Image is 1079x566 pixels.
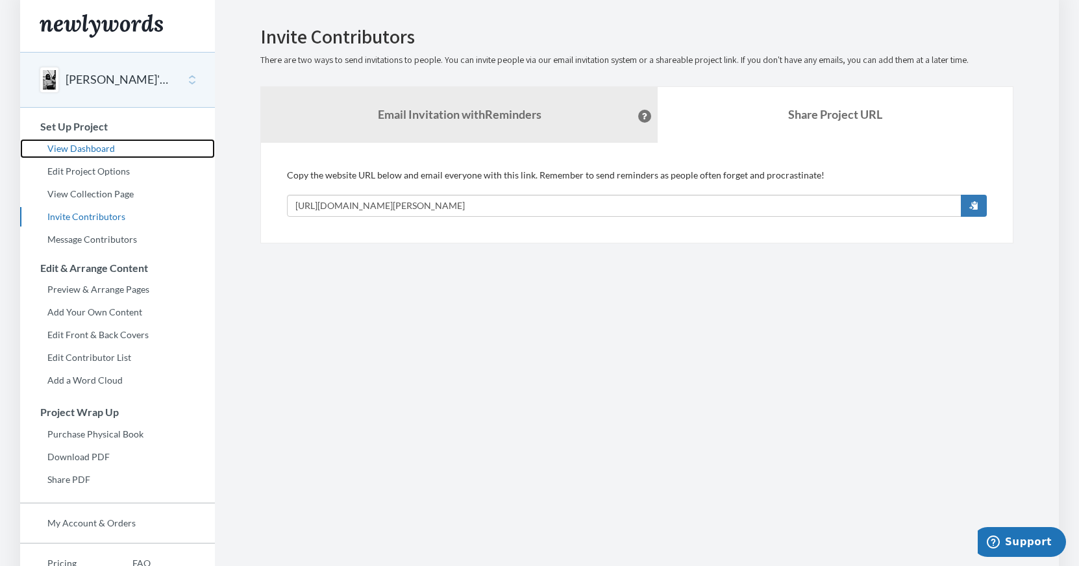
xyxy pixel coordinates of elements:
b: Share Project URL [788,107,882,121]
a: View Dashboard [20,139,215,158]
h3: Project Wrap Up [21,406,215,418]
strong: Email Invitation with Reminders [378,107,541,121]
h3: Edit & Arrange Content [21,262,215,274]
div: Copy the website URL below and email everyone with this link. Remember to send reminders as peopl... [287,169,987,217]
a: View Collection Page [20,184,215,204]
a: Add Your Own Content [20,302,215,322]
img: Newlywords logo [40,14,163,38]
a: Add a Word Cloud [20,371,215,390]
a: Share PDF [20,470,215,489]
a: Download PDF [20,447,215,467]
a: My Account & Orders [20,513,215,533]
a: Purchase Physical Book [20,425,215,444]
p: There are two ways to send invitations to people. You can invite people via our email invitation ... [260,54,1013,67]
a: Message Contributors [20,230,215,249]
a: Invite Contributors [20,207,215,227]
button: [PERSON_NAME]'s 80th Birthday [66,71,171,88]
iframe: Opens a widget where you can chat to one of our agents [978,527,1066,560]
a: Edit Contributor List [20,348,215,367]
h3: Set Up Project [21,121,215,132]
a: Preview & Arrange Pages [20,280,215,299]
h2: Invite Contributors [260,26,1013,47]
a: Edit Project Options [20,162,215,181]
a: Edit Front & Back Covers [20,325,215,345]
